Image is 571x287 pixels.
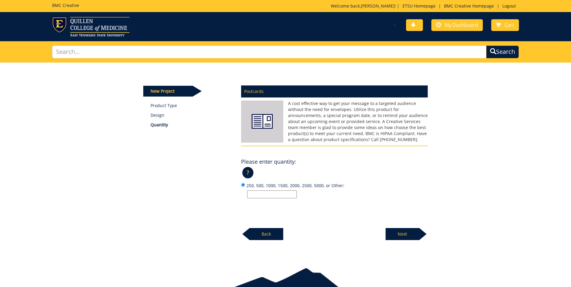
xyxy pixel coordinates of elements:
[241,100,428,143] p: A cost effective way to get your message to a targeted audience without the need for envelopes. U...
[250,228,283,240] p: Back
[52,3,79,8] h5: BMC Creative
[241,159,296,165] h4: Please enter quantity:
[247,190,297,198] input: 250, 500, 1000, 1500, 2000, 2500, 5000, or Other:
[331,3,519,9] p: Welcome back, ! | | |
[445,22,478,28] span: My Dashboard
[486,45,519,58] button: Search
[241,183,245,187] input: 250, 500, 1000, 1500, 2000, 2500, 5000, or Other:
[52,45,486,58] input: Search...
[431,19,483,31] a: My Dashboard
[491,19,519,31] a: Cart
[151,112,232,118] p: Design
[52,17,129,36] img: ETSU logo
[242,167,253,178] p: ?
[499,3,519,9] a: Logout
[151,122,232,128] p: Quantity
[504,22,514,28] span: Cart
[241,85,428,97] p: Postcards
[386,228,419,240] p: Next
[241,182,428,198] label: 250, 500, 1000, 1500, 2000, 2500, 5000, or Other:
[361,3,395,9] a: [PERSON_NAME]
[151,103,232,109] a: Product Type
[143,86,193,97] p: New Project
[399,3,439,9] a: ETSU Homepage
[441,3,497,9] a: BMC Creative Homepage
